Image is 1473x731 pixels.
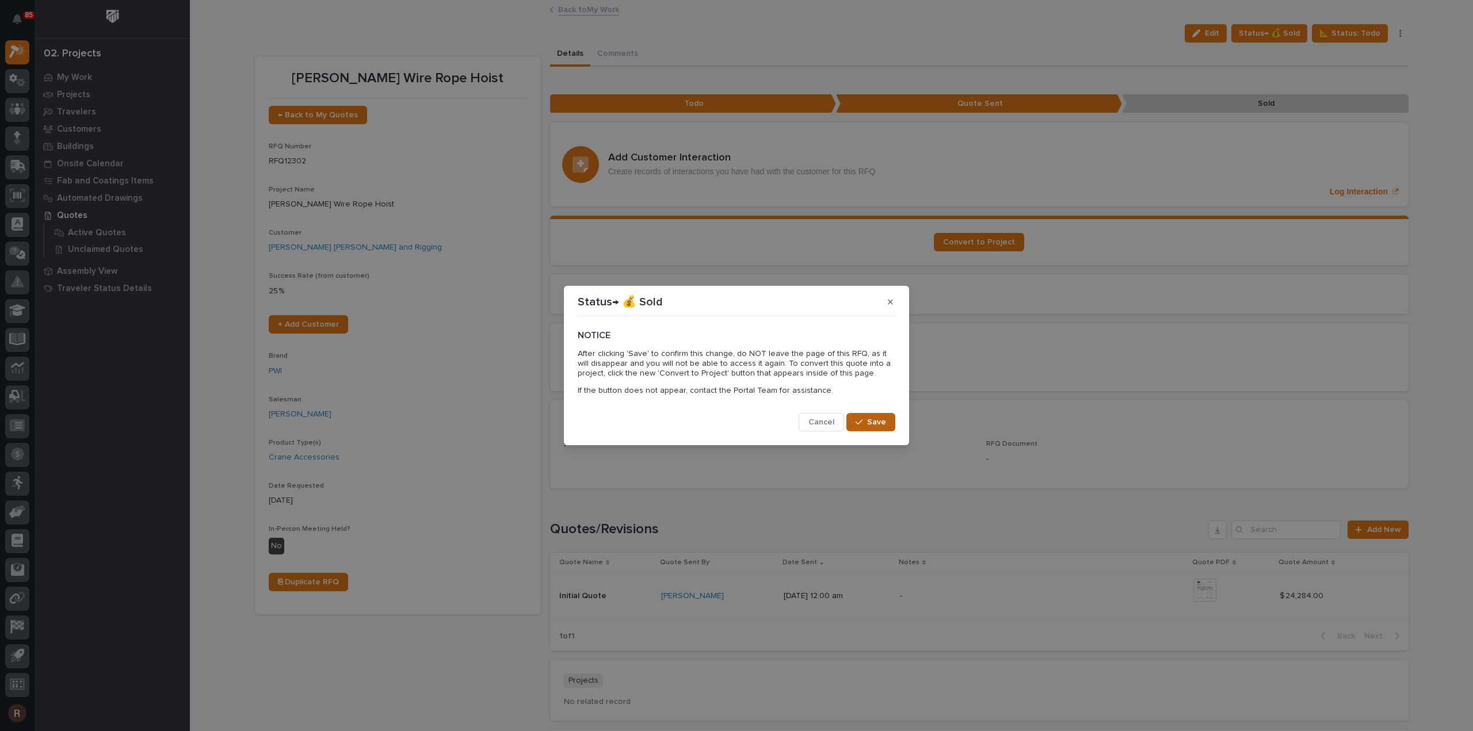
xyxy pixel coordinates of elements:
span: Cancel [808,417,834,427]
p: If the button does not appear, contact the Portal Team for assistance. [578,386,895,396]
p: After clicking 'Save' to confirm this change, do NOT leave the page of this RFQ, as it will disap... [578,349,895,378]
p: Status→ 💰 Sold [578,295,663,309]
h2: NOTICE [578,330,895,341]
span: Save [867,417,886,427]
button: Save [846,413,895,431]
button: Cancel [799,413,844,431]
